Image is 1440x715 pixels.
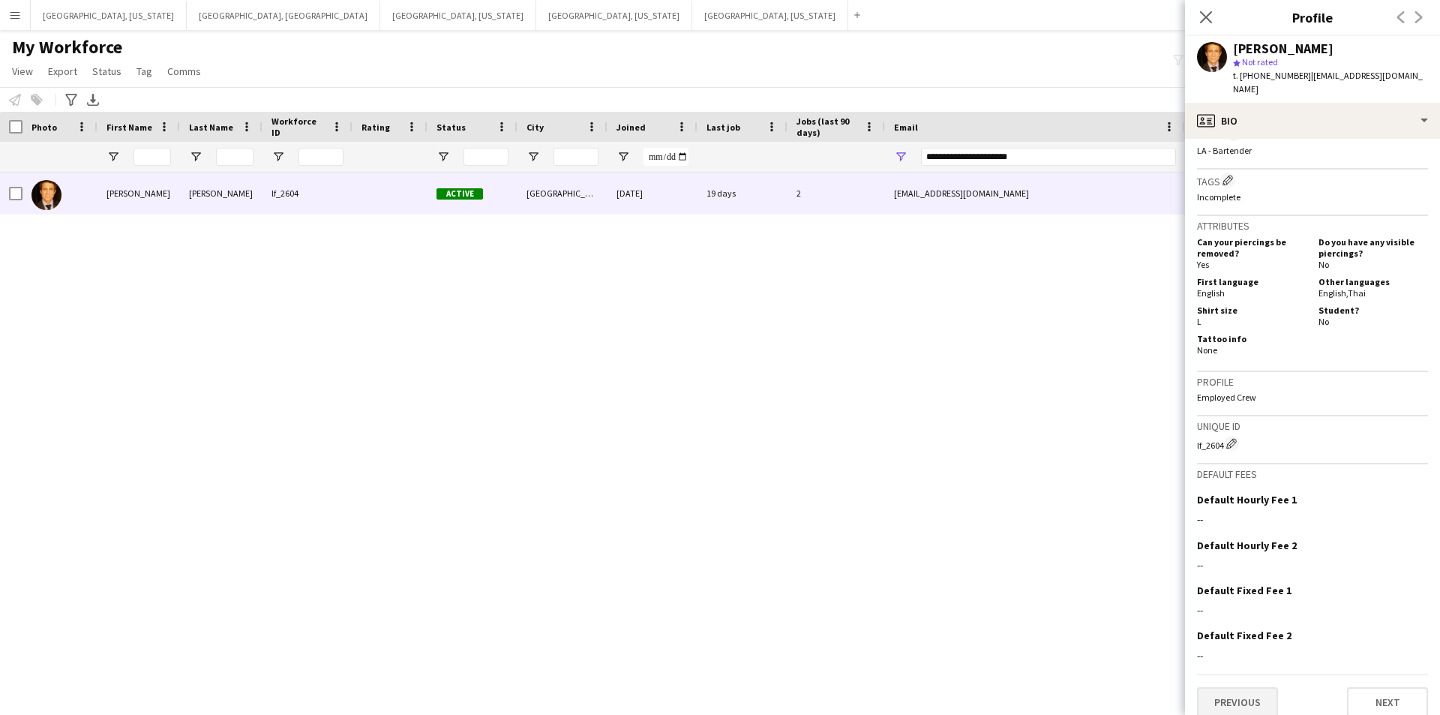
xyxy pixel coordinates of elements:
[1185,8,1440,27] h3: Profile
[133,148,171,166] input: First Name Filter Input
[161,62,207,81] a: Comms
[885,173,1185,214] div: [EMAIL_ADDRESS][DOMAIN_NAME]
[1197,558,1428,572] div: --
[1197,305,1306,316] h5: Shirt size
[1197,145,1252,156] span: LA - Bartender
[1197,629,1291,642] h3: Default Fixed Fee 2
[62,91,80,109] app-action-btn: Advanced filters
[787,173,885,214] div: 2
[31,180,61,210] img: Jeremiah Hundley
[130,62,158,81] a: Tag
[1197,316,1201,327] span: L
[1318,305,1428,316] h5: Student?
[1197,259,1209,270] span: Yes
[1318,276,1428,287] h5: Other languages
[1197,287,1225,299] span: English
[262,173,352,214] div: lf_2604
[921,148,1176,166] input: Email Filter Input
[1197,173,1428,188] h3: Tags
[1318,287,1348,299] span: English ,
[1318,259,1329,270] span: No
[692,1,848,30] button: [GEOGRAPHIC_DATA], [US_STATE]
[187,1,380,30] button: [GEOGRAPHIC_DATA], [GEOGRAPHIC_DATA]
[180,173,262,214] div: [PERSON_NAME]
[706,122,740,133] span: Last job
[697,173,787,214] div: 19 days
[436,122,466,133] span: Status
[189,150,202,164] button: Open Filter Menu
[6,62,39,81] a: View
[216,148,253,166] input: Last Name Filter Input
[86,62,127,81] a: Status
[1197,584,1291,597] h3: Default Fixed Fee 1
[1318,236,1428,259] h5: Do you have any visible piercings?
[894,122,918,133] span: Email
[12,65,33,78] span: View
[271,150,285,164] button: Open Filter Menu
[167,65,201,78] span: Comms
[12,36,122,59] span: My Workforce
[1197,219,1428,233] h3: Attributes
[1233,70,1423,95] span: | [EMAIL_ADDRESS][DOMAIN_NAME]
[97,173,180,214] div: [PERSON_NAME]
[894,150,907,164] button: Open Filter Menu
[796,116,858,138] span: Jobs (last 90 days)
[1197,344,1217,356] span: None
[526,122,544,133] span: City
[1197,493,1297,506] h3: Default Hourly Fee 1
[48,65,77,78] span: Export
[31,122,57,133] span: Photo
[553,148,598,166] input: City Filter Input
[463,148,508,166] input: Status Filter Input
[1197,603,1428,617] div: --
[526,150,540,164] button: Open Filter Menu
[1233,70,1311,81] span: t. [PHONE_NUMBER]
[1197,539,1297,552] h3: Default Hourly Fee 2
[1197,236,1306,259] h5: Can your piercings be removed?
[1197,191,1428,203] p: Incomplete
[1197,419,1428,433] h3: Unique ID
[1197,649,1428,662] div: --
[616,150,630,164] button: Open Filter Menu
[1197,333,1306,344] h5: Tattoo info
[1197,392,1428,403] p: Employed Crew
[42,62,83,81] a: Export
[1197,467,1428,481] h3: Default fees
[31,1,187,30] button: [GEOGRAPHIC_DATA], [US_STATE]
[517,173,607,214] div: [GEOGRAPHIC_DATA]
[1185,103,1440,139] div: Bio
[616,122,646,133] span: Joined
[1233,42,1333,56] div: [PERSON_NAME]
[607,173,697,214] div: [DATE]
[1197,375,1428,389] h3: Profile
[1242,56,1278,68] span: Not rated
[106,150,120,164] button: Open Filter Menu
[298,148,343,166] input: Workforce ID Filter Input
[106,122,152,133] span: First Name
[92,65,121,78] span: Status
[271,116,325,138] span: Workforce ID
[380,1,536,30] button: [GEOGRAPHIC_DATA], [US_STATE]
[1318,316,1329,327] span: No
[136,65,152,78] span: Tag
[1197,436,1428,451] div: lf_2604
[436,188,483,200] span: Active
[1197,512,1428,526] div: --
[1197,276,1306,287] h5: First language
[436,150,450,164] button: Open Filter Menu
[361,122,390,133] span: Rating
[1348,287,1366,299] span: Thai
[643,148,688,166] input: Joined Filter Input
[84,91,102,109] app-action-btn: Export XLSX
[189,122,233,133] span: Last Name
[536,1,692,30] button: [GEOGRAPHIC_DATA], [US_STATE]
